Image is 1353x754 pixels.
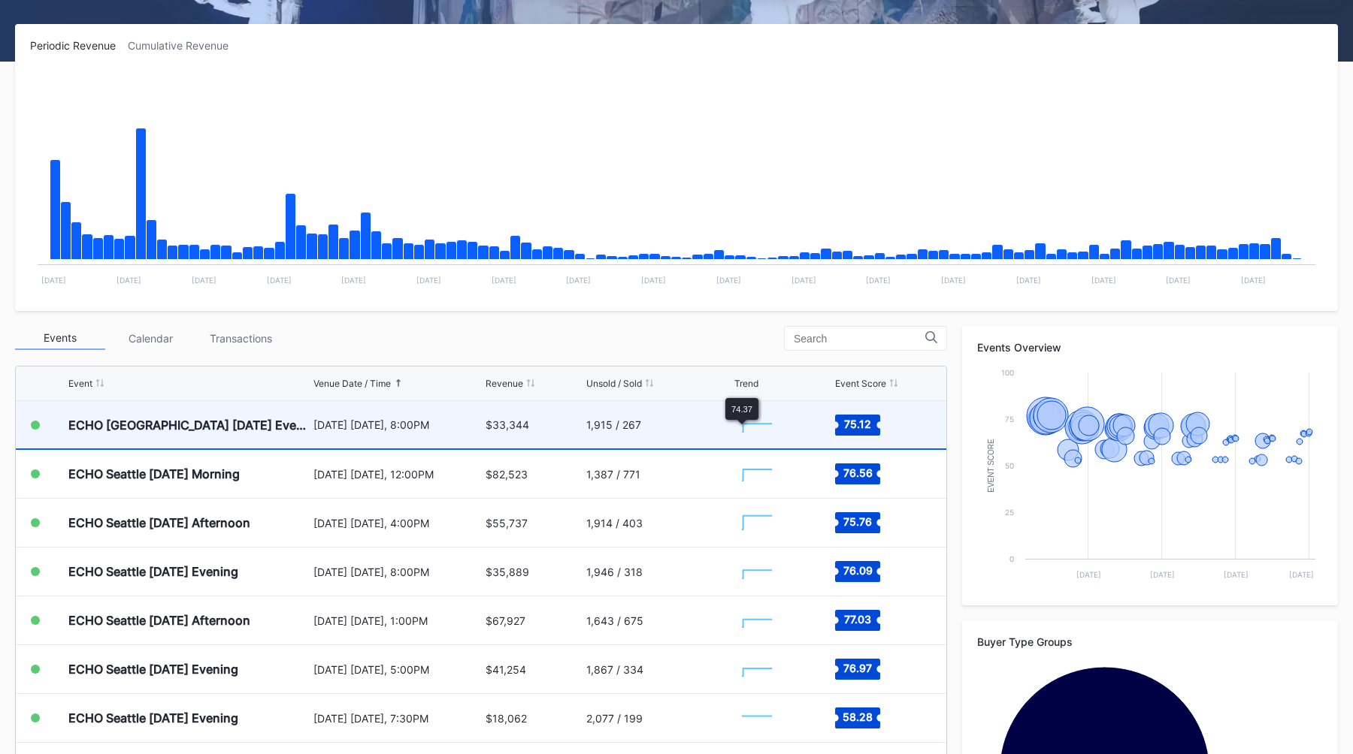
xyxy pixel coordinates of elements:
div: [DATE] [DATE], 5:00PM [313,663,483,676]
div: Trend [734,378,758,389]
div: ECHO Seattle [DATE] Evening [68,564,238,579]
div: 1,867 / 334 [586,663,643,676]
div: 1,915 / 267 [586,418,641,431]
text: 76.56 [843,466,872,479]
svg: Chart title [977,365,1323,590]
svg: Chart title [734,553,779,590]
input: Search [794,333,925,345]
text: [DATE] [416,276,441,285]
text: 25 [1005,508,1014,517]
text: [DATE] [41,276,66,285]
div: Transactions [195,327,286,350]
svg: Chart title [734,602,779,639]
div: [DATE] [DATE], 12:00PM [313,468,483,481]
text: 75.12 [844,417,871,430]
div: 1,946 / 318 [586,565,643,578]
div: 1,387 / 771 [586,468,640,481]
div: ECHO Seattle [DATE] Morning [68,466,240,481]
text: [DATE] [866,276,891,285]
div: [DATE] [DATE], 1:00PM [313,614,483,627]
div: ECHO Seattle [DATE] Afternoon [68,613,250,628]
div: ECHO Seattle [DATE] Evening [68,662,238,677]
text: 58.28 [843,710,873,723]
div: $55,737 [486,517,528,529]
div: ECHO [GEOGRAPHIC_DATA] [DATE] Evening [68,418,310,433]
text: 76.09 [843,564,872,577]
div: ECHO Seattle [DATE] Afternoon [68,515,250,530]
div: Events [15,327,105,350]
text: 50 [1005,461,1014,470]
text: 76.97 [843,662,872,674]
svg: Chart title [734,699,779,737]
div: Periodic Revenue [30,39,128,52]
div: [DATE] [DATE], 8:00PM [313,565,483,578]
text: 77.03 [844,613,871,626]
svg: Chart title [734,455,779,493]
div: Calendar [105,327,195,350]
div: Cumulative Revenue [128,39,241,52]
svg: Chart title [734,650,779,688]
div: Event [68,378,92,389]
div: $18,062 [486,712,527,725]
text: [DATE] [1289,570,1314,579]
text: [DATE] [117,276,141,285]
div: Buyer Type Groups [977,635,1323,648]
div: $41,254 [486,663,526,676]
svg: Chart title [734,406,779,444]
text: [DATE] [1166,276,1191,285]
text: 100 [1001,368,1014,377]
text: [DATE] [566,276,591,285]
div: Venue Date / Time [313,378,391,389]
text: [DATE] [1241,276,1266,285]
text: [DATE] [641,276,666,285]
div: 1,914 / 403 [586,517,643,529]
text: [DATE] [792,276,816,285]
text: Event Score [987,439,995,493]
svg: Chart title [30,71,1323,296]
text: [DATE] [1016,276,1041,285]
text: [DATE] [1076,570,1101,579]
div: ECHO Seattle [DATE] Evening [68,710,238,725]
text: [DATE] [941,276,966,285]
text: [DATE] [192,276,216,285]
div: $33,344 [486,418,529,431]
div: $82,523 [486,468,528,481]
text: [DATE] [1224,570,1249,579]
div: $67,927 [486,614,525,627]
text: [DATE] [1150,570,1175,579]
div: 1,643 / 675 [586,614,643,627]
div: 2,077 / 199 [586,712,643,725]
text: 0 [1009,554,1014,563]
div: Event Score [835,378,886,389]
div: [DATE] [DATE], 7:30PM [313,712,483,725]
text: 75.76 [843,515,872,528]
div: Events Overview [977,341,1323,354]
text: [DATE] [716,276,741,285]
svg: Chart title [734,504,779,541]
div: Revenue [486,378,523,389]
text: [DATE] [1091,276,1116,285]
div: [DATE] [DATE], 8:00PM [313,418,483,431]
div: $35,889 [486,565,529,578]
div: Unsold / Sold [586,378,642,389]
text: [DATE] [341,276,366,285]
text: [DATE] [267,276,292,285]
text: 75 [1005,415,1014,424]
div: [DATE] [DATE], 4:00PM [313,517,483,529]
text: [DATE] [492,276,516,285]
